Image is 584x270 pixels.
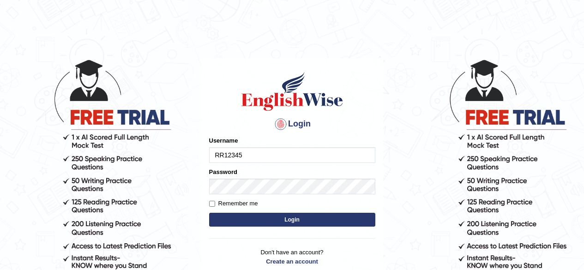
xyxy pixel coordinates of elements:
[209,213,375,227] button: Login
[209,257,375,266] a: Create an account
[209,168,237,176] label: Password
[209,136,238,145] label: Username
[240,71,345,112] img: Logo of English Wise sign in for intelligent practice with AI
[209,201,215,207] input: Remember me
[209,117,375,132] h4: Login
[209,199,258,208] label: Remember me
